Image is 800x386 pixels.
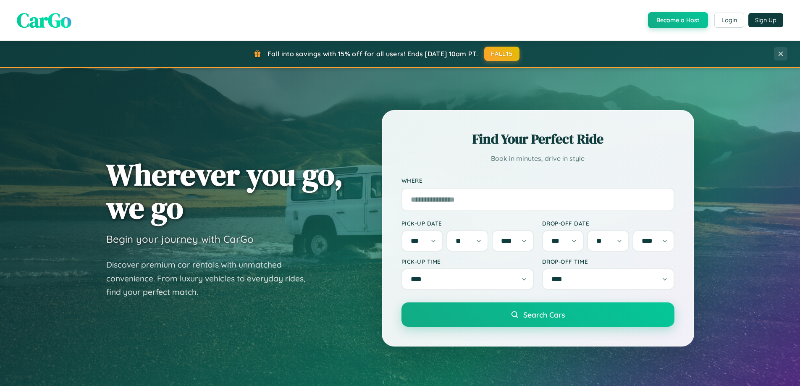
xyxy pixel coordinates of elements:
button: Sign Up [748,13,783,27]
p: Book in minutes, drive in style [401,152,674,165]
label: Pick-up Date [401,220,534,227]
button: Become a Host [648,12,708,28]
span: Fall into savings with 15% off for all users! Ends [DATE] 10am PT. [268,50,478,58]
button: FALL15 [484,47,519,61]
label: Drop-off Time [542,258,674,265]
h1: Wherever you go, we go [106,158,343,224]
h2: Find Your Perfect Ride [401,130,674,148]
p: Discover premium car rentals with unmatched convenience. From luxury vehicles to everyday rides, ... [106,258,316,299]
button: Login [714,13,744,28]
span: Search Cars [523,310,565,319]
label: Drop-off Date [542,220,674,227]
button: Search Cars [401,302,674,327]
label: Pick-up Time [401,258,534,265]
label: Where [401,177,674,184]
h3: Begin your journey with CarGo [106,233,254,245]
span: CarGo [17,6,71,34]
